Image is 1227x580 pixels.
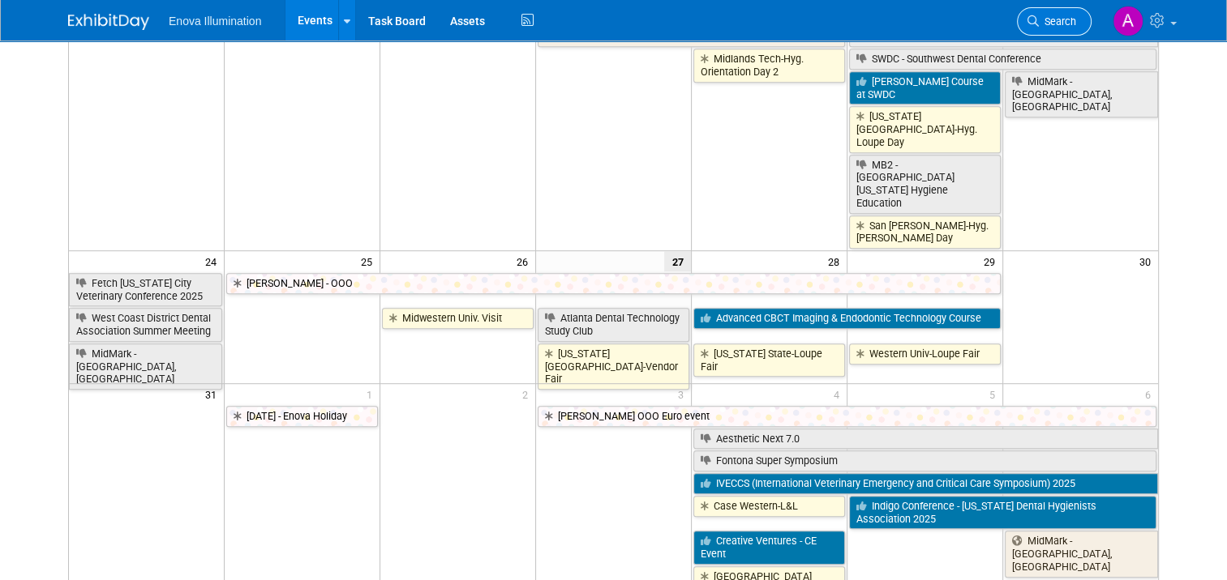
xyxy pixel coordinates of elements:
[693,49,845,82] a: Midlands Tech-Hyg. Orientation Day 2
[1005,531,1158,577] a: MidMark - [GEOGRAPHIC_DATA], [GEOGRAPHIC_DATA]
[359,251,380,271] span: 25
[538,406,1156,427] a: [PERSON_NAME] OOO Euro event
[693,429,1158,450] a: Aesthetic Next 7.0
[226,273,1000,294] a: [PERSON_NAME] - OOO
[849,215,1001,249] a: San [PERSON_NAME]-Hyg. [PERSON_NAME] Day
[538,308,689,341] a: Atlanta Dental Technology Study Club
[68,14,149,30] img: ExhibitDay
[1138,251,1158,271] span: 30
[204,251,224,271] span: 24
[849,71,1001,104] a: [PERSON_NAME] Course at SWDC
[849,496,1156,529] a: Indigo Conference - [US_STATE] Dental Hygienists Association 2025
[69,308,222,341] a: West Coast District Dental Association Summer Meeting
[988,384,1002,404] span: 5
[693,496,845,517] a: Case Western-L&L
[204,384,224,404] span: 31
[982,251,1002,271] span: 29
[676,384,691,404] span: 3
[1039,15,1076,28] span: Search
[69,273,222,306] a: Fetch [US_STATE] City Veterinary Conference 2025
[826,251,847,271] span: 28
[515,251,535,271] span: 26
[538,343,689,390] a: [US_STATE][GEOGRAPHIC_DATA]-Vendor Fair
[169,15,261,28] span: Enova Illumination
[365,384,380,404] span: 1
[693,473,1158,494] a: IVECCS (International Veterinary Emergency and Critical Care Symposium) 2025
[521,384,535,404] span: 2
[849,343,1001,365] a: Western Univ-Loupe Fair
[382,308,534,329] a: Midwestern Univ. Visit
[693,531,845,564] a: Creative Ventures - CE Event
[1005,71,1158,117] a: MidMark - [GEOGRAPHIC_DATA], [GEOGRAPHIC_DATA]
[693,450,1156,471] a: Fontona Super Symposium
[849,155,1001,214] a: MB2 - [GEOGRAPHIC_DATA][US_STATE] Hygiene Education
[1113,6,1143,36] img: Andrea Miller
[1017,7,1092,36] a: Search
[849,49,1156,70] a: SWDC - Southwest Dental Conference
[693,308,1001,329] a: Advanced CBCT Imaging & Endodontic Technology Course
[69,343,222,390] a: MidMark - [GEOGRAPHIC_DATA], [GEOGRAPHIC_DATA]
[226,406,378,427] a: [DATE] - Enova Holiday
[693,343,845,377] a: [US_STATE] State-Loupe Fair
[664,251,691,271] span: 27
[1143,384,1158,404] span: 6
[832,384,847,404] span: 4
[849,106,1001,152] a: [US_STATE][GEOGRAPHIC_DATA]-Hyg. Loupe Day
